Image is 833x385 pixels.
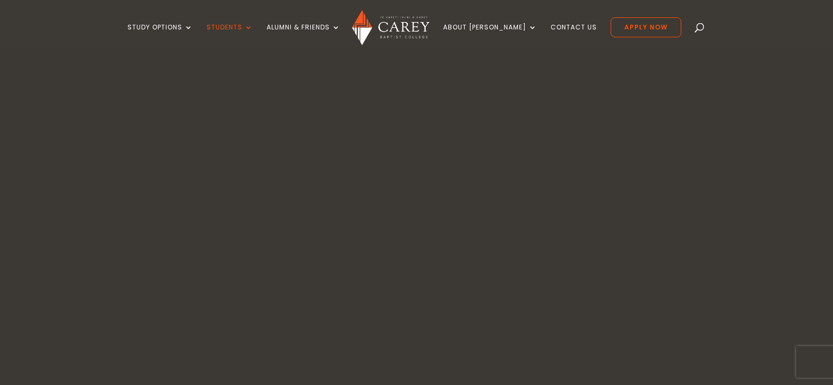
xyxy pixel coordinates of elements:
a: Study Options [128,24,193,48]
a: Students [207,24,253,48]
a: About [PERSON_NAME] [443,24,537,48]
a: Alumni & Friends [267,24,340,48]
a: Contact Us [551,24,597,48]
a: Apply Now [611,17,681,37]
img: Carey Baptist College [352,10,429,45]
